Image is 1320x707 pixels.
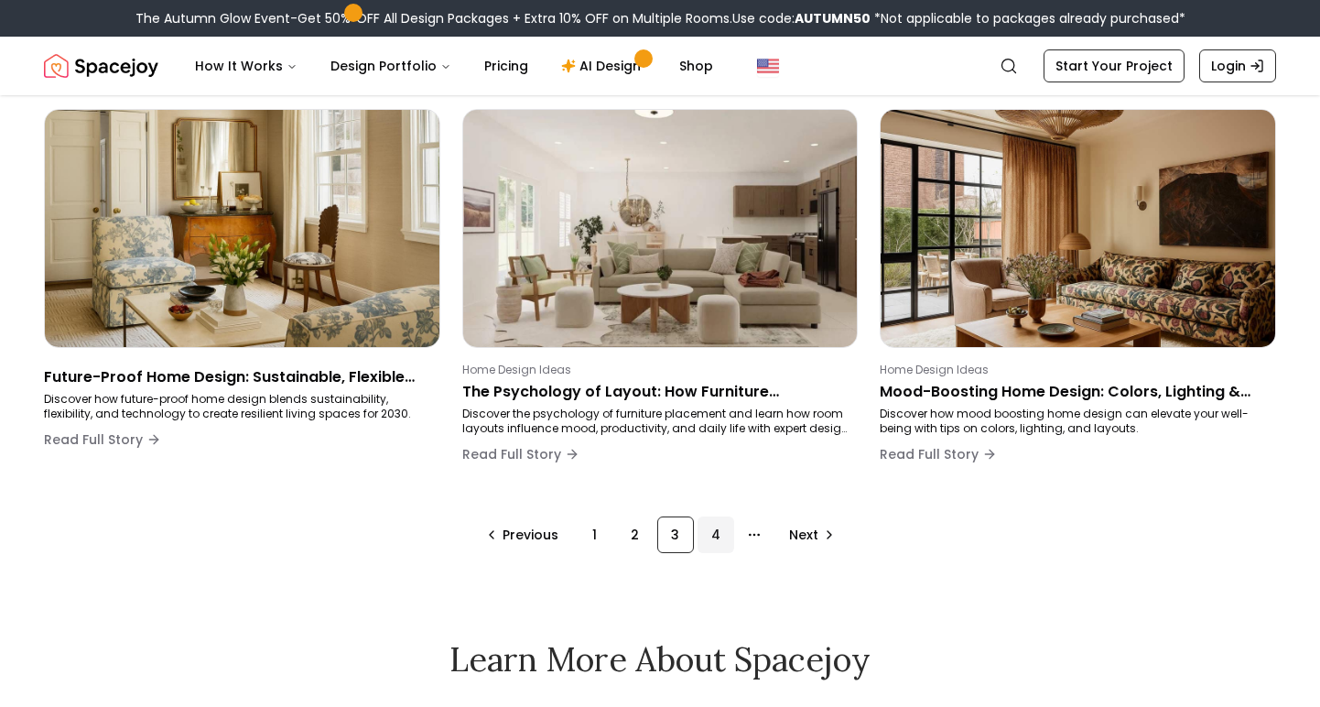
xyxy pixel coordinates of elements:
[617,517,654,553] div: 2
[180,48,728,84] nav: Main
[732,9,871,27] span: Use code:
[880,363,1269,377] p: Home Design Ideas
[44,48,158,84] img: Spacejoy Logo
[657,517,694,553] div: 3
[44,48,158,84] a: Spacejoy
[546,48,661,84] a: AI Design
[698,517,734,553] div: 4
[880,109,1276,479] a: Mood-Boosting Home Design: Colors, Lighting & Layout Tips to Transform Your MoodHome Design Ideas...
[475,517,846,553] nav: pagination
[180,48,312,84] button: How It Works
[463,110,858,346] img: The Psychology of Layout: How Furniture Placement Impacts Your Daily Life
[316,48,466,84] button: Design Portfolio
[665,48,728,84] a: Shop
[577,517,613,553] div: 1
[1044,49,1185,82] a: Start Your Project
[462,436,579,473] button: Read Full Story
[44,109,440,479] a: Future-Proof Home Design: Sustainable, Flexible Spaces for the Way We’ll Live in 2030Future-Proof...
[470,48,543,84] a: Pricing
[462,109,859,479] a: The Psychology of Layout: How Furniture Placement Impacts Your Daily LifeHome Design IdeasThe Psy...
[880,407,1269,436] p: Discover how mood boosting home design can elevate your well-being with tips on colors, lighting,...
[881,110,1275,346] img: Mood-Boosting Home Design: Colors, Lighting & Layout Tips to Transform Your Mood
[462,381,851,403] p: The Psychology of Layout: How Furniture Placement Impacts Your Daily Life
[44,392,433,421] p: Discover how future-proof home design blends sustainability, flexibility, and technology to creat...
[774,517,846,553] div: Go to next page
[789,526,818,544] span: Next
[475,517,573,553] button: Go to previous page
[135,9,1185,27] div: The Autumn Glow Event-Get 50% OFF All Design Packages + Extra 10% OFF on Multiple Rooms.
[503,526,558,544] span: Previous
[757,55,779,77] img: United States
[44,366,433,388] p: Future-Proof Home Design: Sustainable, Flexible Spaces for the Way We’ll Live in [DATE]
[871,9,1185,27] span: *Not applicable to packages already purchased*
[177,641,1143,678] h2: Learn More About Spacejoy
[795,9,871,27] b: AUTUMN50
[45,110,439,346] img: Future-Proof Home Design: Sustainable, Flexible Spaces for the Way We’ll Live in 2030
[44,37,1276,95] nav: Global
[880,436,997,473] button: Read Full Story
[462,407,851,436] p: Discover the psychology of furniture placement and learn how room layouts influence mood, product...
[462,363,851,377] p: Home Design Ideas
[880,381,1269,403] p: Mood-Boosting Home Design: Colors, Lighting & Layout Tips to Transform Your Mood
[1199,49,1276,82] a: Login
[44,421,161,458] button: Read Full Story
